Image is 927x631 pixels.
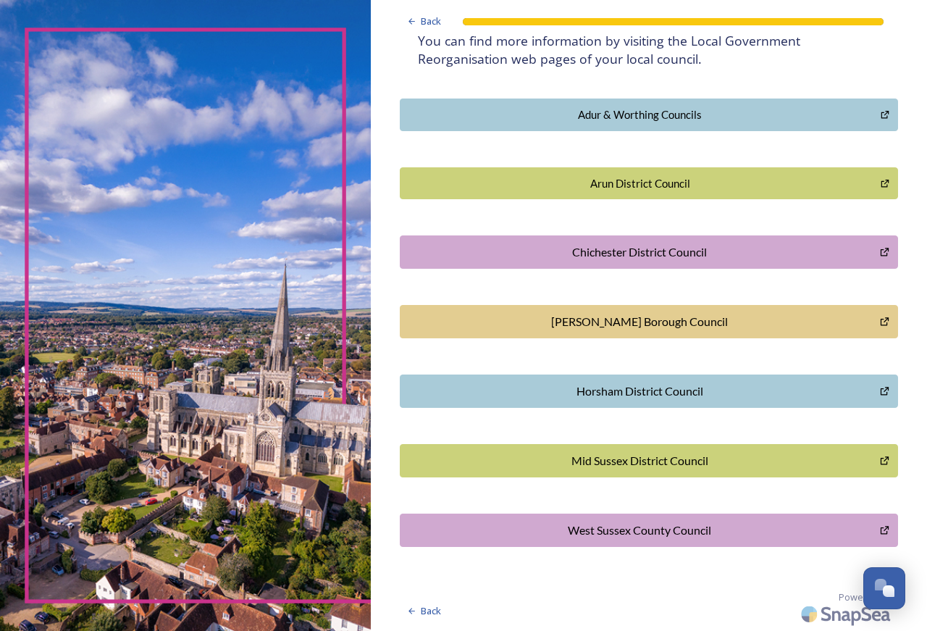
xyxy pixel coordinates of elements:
button: Chichester District Council [400,235,898,269]
img: SnapSea Logo [797,597,898,631]
h4: You can find more information by visiting the Local Government Reorganisation web pages of your l... [418,32,880,68]
button: Horsham District Council [400,375,898,408]
button: Crawley Borough Council [400,305,898,338]
button: Adur & Worthing Councils [400,99,898,131]
div: Horsham District Council [408,383,872,400]
button: Open Chat [863,567,905,609]
div: Arun District Council [408,175,873,192]
button: Mid Sussex District Council [400,444,898,477]
span: Back [421,14,441,28]
div: Adur & Worthing Councils [408,106,873,123]
span: Powered by [839,590,891,604]
button: West Sussex County Council [400,514,898,547]
div: West Sussex County Council [408,522,872,539]
button: Arun District Council [400,167,898,200]
span: Back [421,604,441,618]
div: Mid Sussex District Council [408,452,872,469]
div: Chichester District Council [408,243,872,261]
div: [PERSON_NAME] Borough Council [408,313,872,330]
